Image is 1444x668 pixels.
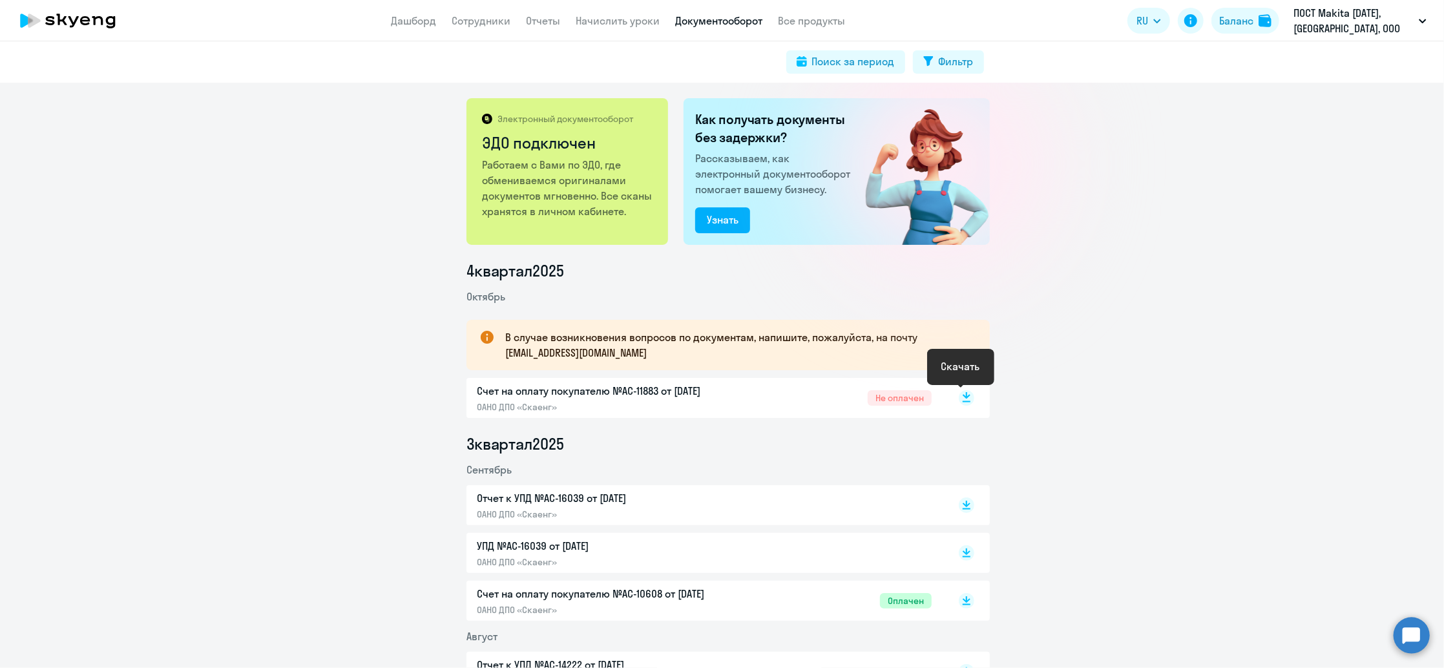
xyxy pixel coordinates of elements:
[786,50,905,74] button: Поиск за период
[477,490,932,520] a: Отчет к УПД №AC-16039 от [DATE]ОАНО ДПО «Скаенг»
[779,14,846,27] a: Все продукты
[1259,14,1271,27] img: balance
[477,490,748,506] p: Отчет к УПД №AC-16039 от [DATE]
[466,260,990,281] li: 4 квартал 2025
[695,151,855,197] p: Рассказываем, как электронный документооборот помогает вашему бизнесу.
[1287,5,1433,36] button: ПОСТ Makita [DATE], [GEOGRAPHIC_DATA], ООО
[482,157,654,219] p: Работаем с Вами по ЭДО, где обмениваемся оригиналами документов мгновенно. Все сканы хранятся в л...
[477,383,748,399] p: Счет на оплату покупателю №AC-11883 от [DATE]
[466,630,497,643] span: Август
[477,586,932,616] a: Счет на оплату покупателю №AC-10608 от [DATE]ОАНО ДПО «Скаенг»Оплачен
[466,433,990,454] li: 3 квартал 2025
[477,383,932,413] a: Счет на оплату покупателю №AC-11883 от [DATE]ОАНО ДПО «Скаенг»Не оплачен
[1211,8,1279,34] button: Балансbalance
[497,113,633,125] p: Электронный документооборот
[477,401,748,413] p: ОАНО ДПО «Скаенг»
[477,556,748,568] p: ОАНО ДПО «Скаенг»
[477,586,748,601] p: Счет на оплату покупателю №AC-10608 от [DATE]
[939,54,974,69] div: Фильтр
[1136,13,1148,28] span: RU
[695,207,750,233] button: Узнать
[477,508,748,520] p: ОАНО ДПО «Скаенг»
[844,98,990,245] img: connected
[913,50,984,74] button: Фильтр
[466,290,505,303] span: Октябрь
[812,54,895,69] div: Поиск за период
[477,538,932,568] a: УПД №AC-16039 от [DATE]ОАНО ДПО «Скаенг»
[1293,5,1414,36] p: ПОСТ Makita [DATE], [GEOGRAPHIC_DATA], ООО
[707,212,738,227] div: Узнать
[477,604,748,616] p: ОАНО ДПО «Скаенг»
[941,359,980,374] div: Скачать
[695,110,855,147] h2: Как получать документы без задержки?
[576,14,660,27] a: Начислить уроки
[880,593,932,609] span: Оплачен
[676,14,763,27] a: Документооборот
[452,14,511,27] a: Сотрудники
[1127,8,1170,34] button: RU
[505,329,967,360] p: В случае возникновения вопросов по документам, напишите, пожалуйста, на почту [EMAIL_ADDRESS][DOM...
[1219,13,1253,28] div: Баланс
[482,132,654,153] h2: ЭДО подключен
[868,390,932,406] span: Не оплачен
[392,14,437,27] a: Дашборд
[466,463,512,476] span: Сентябрь
[527,14,561,27] a: Отчеты
[477,538,748,554] p: УПД №AC-16039 от [DATE]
